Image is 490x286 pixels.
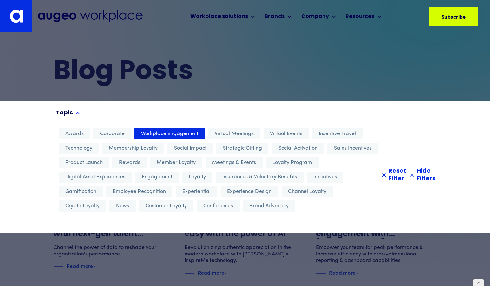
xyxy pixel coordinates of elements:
[270,130,302,138] span: Virtual Events
[249,202,289,210] span: Brand Advocacy
[116,202,129,210] span: News
[319,130,356,138] span: Incentive Travel
[272,159,312,167] span: Loyalty Program
[189,173,206,181] span: Loyalty
[141,130,198,138] span: Workplace Engagement
[313,173,337,181] span: Incentives
[65,202,100,210] span: Crypto Loyalty
[388,167,406,183] div: Reset Filter
[265,13,285,21] div: Brands
[417,167,436,183] div: Hide Filters
[65,159,103,167] span: Product Launch
[100,130,125,138] span: Corporate
[65,188,96,195] span: Gamification
[65,173,125,181] span: Digital Asset Experiences
[203,202,233,210] span: Conferences
[65,130,84,138] span: Awards
[222,173,297,181] span: Insurances & Voluntary Benefits
[382,167,402,183] a: Reset Filter
[56,109,73,117] div: Topic
[345,13,374,21] div: Resources
[223,144,262,152] span: Strategic Gifting
[278,144,318,152] span: Social Activation
[157,159,196,167] span: Member Loyalty
[76,112,80,114] img: Arrow symbol in bright blue pointing down to indicate an expanded section.
[227,188,272,195] span: Experience Design
[113,188,166,195] span: Employee Recognition
[119,159,140,167] span: Rewards
[38,10,143,22] img: Augeo Workplace business unit full logo in mignight blue.
[10,10,23,23] img: Augeo's "a" monogram decorative logo in white.
[146,202,187,210] span: Customer Loyalty
[288,188,326,195] span: Channel Loyalty
[301,13,329,21] div: Company
[174,144,206,152] span: Social Impact
[410,167,432,183] a: Hide Filters
[215,130,254,138] span: Virtual Meetings
[182,188,211,195] span: Experiential
[334,144,372,152] span: Sales Incentives
[190,13,248,21] div: Workplace solutions
[429,7,478,26] a: Subscribe
[142,173,172,181] span: Engagement
[65,144,92,152] span: Technology
[212,159,256,167] span: Meetings & Events
[109,144,158,152] span: Membership Loyalty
